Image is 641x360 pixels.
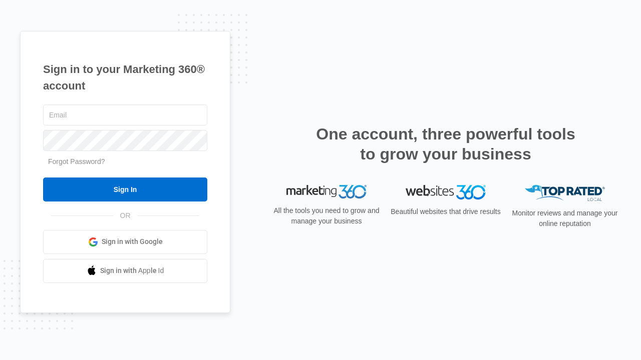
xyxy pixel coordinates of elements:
[43,104,207,125] input: Email
[102,236,163,247] span: Sign in with Google
[286,185,367,199] img: Marketing 360
[43,230,207,254] a: Sign in with Google
[43,259,207,283] a: Sign in with Apple Id
[525,185,605,201] img: Top Rated Local
[390,206,502,217] p: Beautiful websites that drive results
[270,205,383,226] p: All the tools you need to grow and manage your business
[100,265,164,276] span: Sign in with Apple Id
[48,157,105,165] a: Forgot Password?
[43,61,207,94] h1: Sign in to your Marketing 360® account
[313,124,578,164] h2: One account, three powerful tools to grow your business
[406,185,486,199] img: Websites 360
[113,210,138,221] span: OR
[509,208,621,229] p: Monitor reviews and manage your online reputation
[43,177,207,201] input: Sign In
